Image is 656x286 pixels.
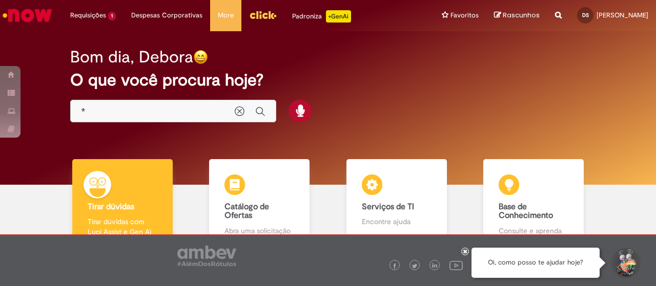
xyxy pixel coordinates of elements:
[1,5,54,26] img: ServiceNow
[249,7,277,23] img: click_logo_yellow_360x200.png
[70,71,585,89] h2: O que você procura hoje?
[326,10,351,23] p: +GenAi
[131,10,202,20] span: Despesas Corporativas
[449,258,463,272] img: logo_footer_youtube.png
[88,202,134,212] b: Tirar dúvidas
[362,202,414,212] b: Serviços de TI
[224,226,294,236] p: Abra uma solicitação
[412,263,417,269] img: logo_footer_twitter.png
[88,216,157,237] p: Tirar dúvidas com Lupi Assist e Gen Ai
[362,216,432,227] p: Encontre ajuda
[465,159,603,248] a: Base de Conhecimento Consulte e aprenda
[471,248,600,278] div: Oi, como posso te ajudar hoje?
[224,202,269,221] b: Catálogo de Ofertas
[582,12,589,18] span: DS
[597,11,648,19] span: [PERSON_NAME]
[392,263,397,269] img: logo_footer_facebook.png
[432,263,437,269] img: logo_footer_linkedin.png
[503,10,540,20] span: Rascunhos
[70,10,106,20] span: Requisições
[499,226,568,236] p: Consulte e aprenda
[292,10,351,23] div: Padroniza
[193,50,208,64] img: happy-face.png
[494,11,540,20] a: Rascunhos
[177,246,236,266] img: logo_footer_ambev_rotulo_gray.png
[610,248,641,278] button: Iniciar Conversa de Suporte
[191,159,329,248] a: Catálogo de Ofertas Abra uma solicitação
[218,10,234,20] span: More
[70,48,193,66] h2: Bom dia, Debora
[108,12,116,20] span: 1
[54,159,191,248] a: Tirar dúvidas Tirar dúvidas com Lupi Assist e Gen Ai
[450,10,479,20] span: Favoritos
[328,159,465,248] a: Serviços de TI Encontre ajuda
[499,202,553,221] b: Base de Conhecimento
